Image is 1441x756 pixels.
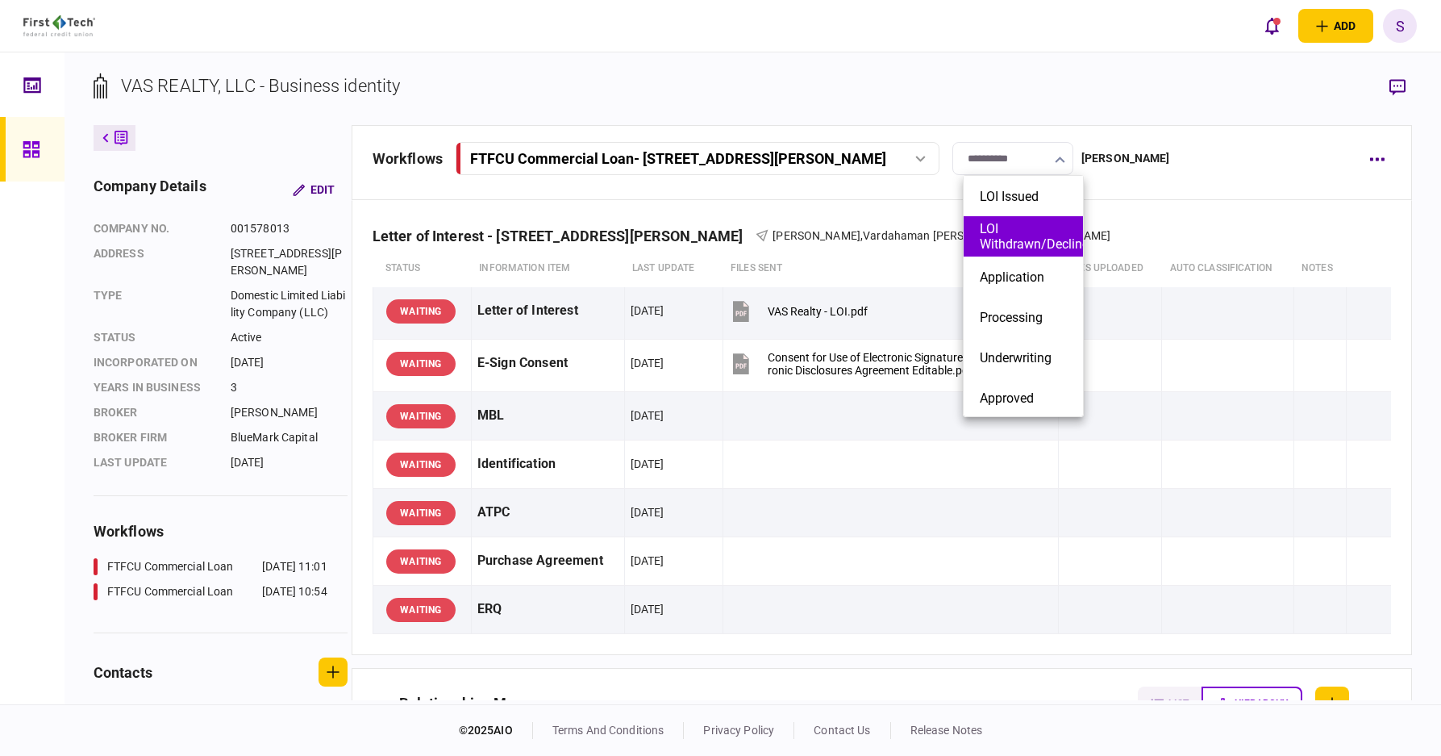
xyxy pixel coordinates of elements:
button: LOI Issued [980,189,1067,204]
button: Underwriting [980,350,1067,365]
button: Approved [980,391,1067,406]
button: LOI Withdrawn/Declined [980,221,1067,252]
button: Application [980,269,1067,285]
button: Processing [980,310,1067,325]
